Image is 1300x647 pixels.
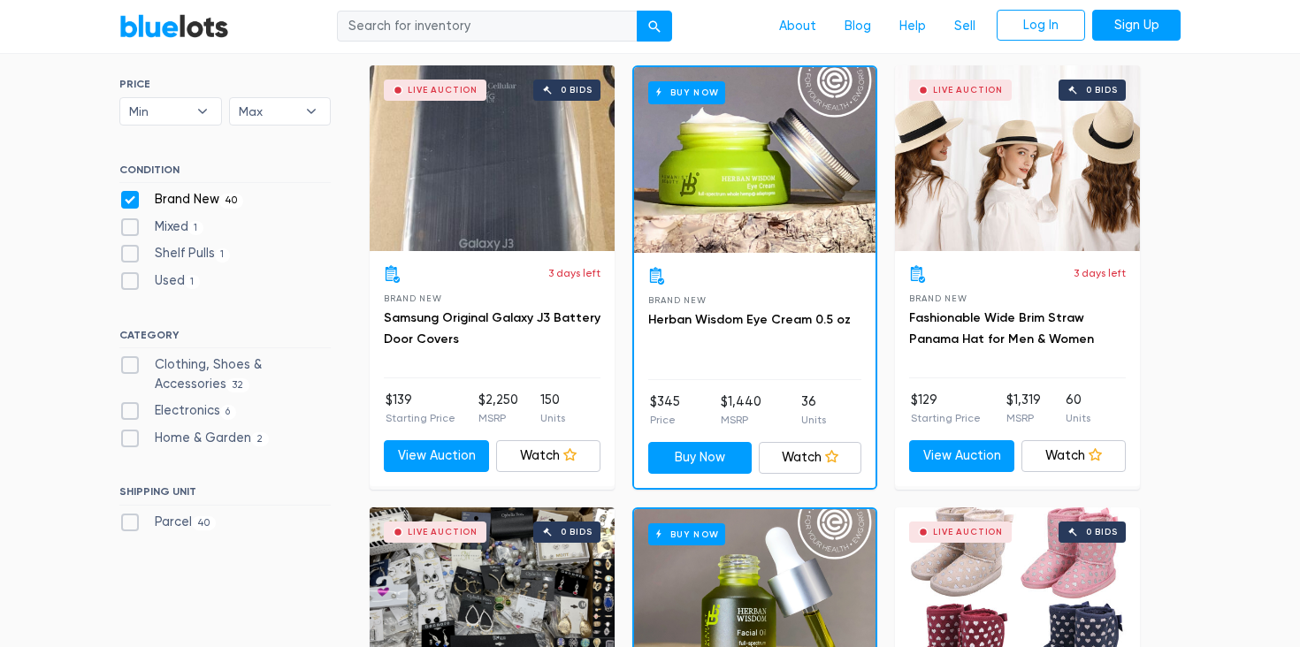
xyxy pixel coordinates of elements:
div: 0 bids [561,86,593,95]
a: Fashionable Wide Brim Straw Panama Hat for Men & Women [909,310,1094,346]
a: Buy Now [648,442,752,474]
input: Search for inventory [337,11,638,42]
h6: Buy Now [648,523,725,545]
span: Brand New [648,295,706,305]
a: Buy Now [634,67,876,253]
span: 1 [215,248,230,263]
h6: SHIPPING UNIT [119,485,331,505]
li: $1,440 [721,392,761,428]
label: Used [119,271,200,291]
li: $129 [911,391,981,426]
li: $2,250 [478,391,518,426]
a: Log In [997,10,1085,42]
a: Samsung Original Galaxy J3 Battery Door Covers [384,310,600,346]
div: Live Auction [933,528,1003,537]
b: ▾ [293,98,330,125]
div: Live Auction [933,86,1003,95]
span: 40 [192,516,216,530]
a: Watch [1021,440,1127,472]
a: Sell [940,10,990,43]
p: Starting Price [386,410,455,426]
p: MSRP [478,410,518,426]
a: Herban Wisdom Eye Cream 0.5 oz [648,312,851,327]
div: 0 bids [561,528,593,537]
p: Starting Price [911,410,981,426]
span: Min [129,98,187,125]
a: View Auction [384,440,489,472]
p: Price [650,412,680,428]
a: Blog [830,10,885,43]
span: Brand New [909,293,967,303]
div: Live Auction [408,528,478,537]
span: 1 [188,221,203,235]
span: 32 [226,378,249,392]
a: Watch [496,440,601,472]
h6: Buy Now [648,81,725,103]
label: Shelf Pulls [119,244,230,263]
p: Units [540,410,565,426]
b: ▾ [184,98,221,125]
li: 150 [540,391,565,426]
a: Watch [759,442,862,474]
a: Live Auction 0 bids [895,65,1140,251]
span: 2 [251,432,269,446]
a: View Auction [909,440,1014,472]
label: Electronics [119,401,236,421]
span: Brand New [384,293,441,303]
label: Clothing, Shoes & Accessories [119,355,331,393]
span: 40 [219,194,243,208]
h6: PRICE [119,78,331,90]
li: $1,319 [1006,391,1041,426]
div: Live Auction [408,86,478,95]
p: MSRP [1006,410,1041,426]
a: Help [885,10,940,43]
p: 3 days left [1074,265,1126,281]
p: 3 days left [548,265,600,281]
a: Sign Up [1092,10,1181,42]
p: MSRP [721,412,761,428]
h6: CATEGORY [119,329,331,348]
label: Parcel [119,513,216,532]
li: $139 [386,391,455,426]
div: 0 bids [1086,86,1118,95]
a: Live Auction 0 bids [370,65,615,251]
a: BlueLots [119,13,229,39]
span: 6 [220,405,236,419]
div: 0 bids [1086,528,1118,537]
p: Units [1066,410,1090,426]
p: Units [801,412,826,428]
li: 36 [801,392,826,428]
span: 1 [185,275,200,289]
span: Max [239,98,297,125]
li: $345 [650,392,680,428]
label: Mixed [119,217,203,237]
a: About [765,10,830,43]
label: Brand New [119,190,243,209]
label: Home & Garden [119,429,269,448]
h6: CONDITION [119,164,331,183]
li: 60 [1066,391,1090,426]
